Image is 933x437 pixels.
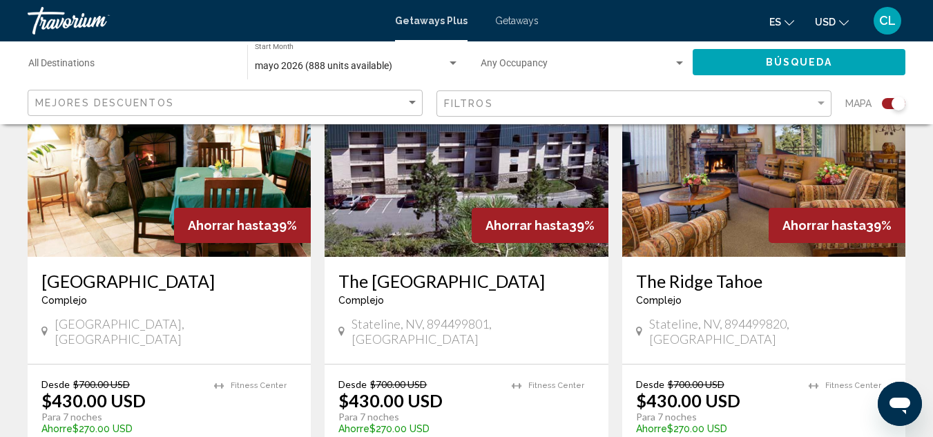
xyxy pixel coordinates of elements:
[338,411,497,423] p: Para 7 noches
[436,90,831,118] button: Filter
[188,218,271,233] span: Ahorrar hasta
[649,316,892,347] span: Stateline, NV, 894499820, [GEOGRAPHIC_DATA]
[769,17,781,28] span: es
[869,6,905,35] button: User Menu
[845,94,872,113] span: Mapa
[622,36,905,257] img: ii_rgt2.jpg
[782,218,866,233] span: Ahorrar hasta
[825,381,881,390] span: Fitness Center
[485,218,569,233] span: Ahorrar hasta
[878,382,922,426] iframe: Botón para iniciar la ventana de mensajería
[528,381,584,390] span: Fitness Center
[636,390,740,411] p: $430.00 USD
[255,60,392,71] span: mayo 2026 (888 units available)
[636,378,664,390] span: Desde
[28,36,311,257] img: ii_er11.jpg
[41,411,200,423] p: Para 7 noches
[472,208,608,243] div: 39%
[766,57,833,68] span: Búsqueda
[636,423,795,434] p: $270.00 USD
[879,14,896,28] span: CL
[338,423,369,434] span: Ahorre
[41,271,297,291] a: [GEOGRAPHIC_DATA]
[636,423,667,434] span: Ahorre
[35,97,174,108] span: Mejores descuentos
[395,15,468,26] a: Getaways Plus
[55,316,297,347] span: [GEOGRAPHIC_DATA], [GEOGRAPHIC_DATA]
[41,378,70,390] span: Desde
[325,36,608,257] img: ii_rgp1.jpg
[495,15,539,26] a: Getaways
[769,208,905,243] div: 39%
[231,381,287,390] span: Fitness Center
[815,17,836,28] span: USD
[73,378,130,390] span: $700.00 USD
[338,423,497,434] p: $270.00 USD
[370,378,427,390] span: $700.00 USD
[668,378,724,390] span: $700.00 USD
[338,390,443,411] p: $430.00 USD
[41,390,146,411] p: $430.00 USD
[693,49,905,75] button: Búsqueda
[815,12,849,32] button: Change currency
[338,271,594,291] a: The [GEOGRAPHIC_DATA]
[338,295,384,306] span: Complejo
[352,316,594,347] span: Stateline, NV, 894499801, [GEOGRAPHIC_DATA]
[444,98,493,109] span: Filtros
[41,423,200,434] p: $270.00 USD
[769,12,794,32] button: Change language
[636,295,682,306] span: Complejo
[41,295,87,306] span: Complejo
[35,97,419,109] mat-select: Sort by
[41,423,73,434] span: Ahorre
[174,208,311,243] div: 39%
[636,411,795,423] p: Para 7 noches
[28,7,381,35] a: Travorium
[636,271,892,291] a: The Ridge Tahoe
[338,378,367,390] span: Desde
